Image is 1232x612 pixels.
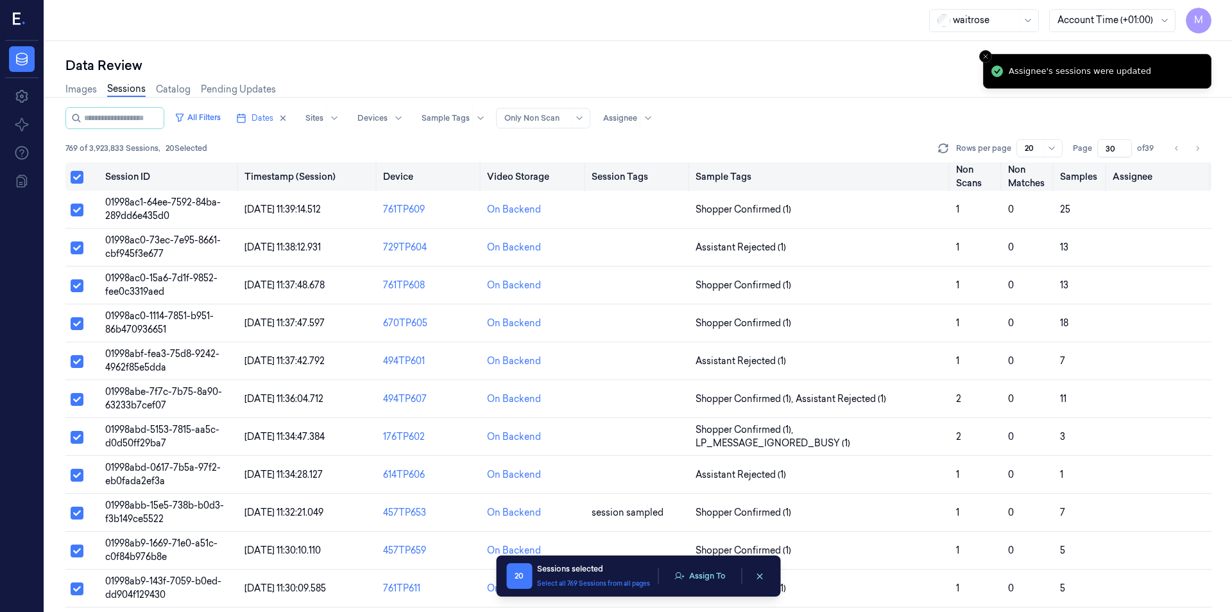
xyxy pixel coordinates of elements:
span: of 39 [1137,143,1158,154]
button: Select row [71,393,83,406]
button: Dates [231,108,293,128]
span: Shopper Confirmed (1) , [696,423,796,437]
span: 1 [956,582,959,594]
span: 1 [956,241,959,253]
span: 7 [1060,355,1065,367]
span: 3 [1060,431,1065,442]
span: 13 [1060,279,1068,291]
span: 5 [1060,582,1065,594]
span: [DATE] 11:39:14.512 [244,204,321,215]
div: On Backend [487,203,541,216]
span: 0 [1008,507,1014,518]
span: [DATE] 11:30:10.110 [244,545,321,556]
span: session sampled [592,507,663,518]
span: 1 [956,507,959,518]
div: 729TP604 [383,241,477,254]
th: Video Storage [482,162,586,191]
button: M [1186,8,1211,33]
button: Select row [71,241,83,254]
th: Session Tags [586,162,690,191]
th: Timestamp (Session) [239,162,378,191]
th: Device [378,162,482,191]
nav: pagination [1168,139,1206,157]
div: 176TP602 [383,430,477,444]
button: Select row [71,545,83,557]
span: [DATE] 11:38:12.931 [244,241,321,253]
th: Session ID [100,162,239,191]
span: 0 [1008,582,1014,594]
span: 01998abd-5153-7815-aa5c-d0d50ff29ba7 [105,424,219,449]
span: Page [1073,143,1092,154]
span: 01998ac1-64ee-7592-84ba-289dd6e435d0 [105,197,221,222]
button: Select row [71,431,83,444]
span: 1 [956,545,959,556]
span: 01998ab9-143f-7059-b0ed-dd904f129430 [105,575,221,600]
span: 0 [1008,317,1014,329]
div: 614TP606 [383,468,477,482]
div: 457TP659 [383,544,477,557]
div: 494TP607 [383,392,477,406]
th: Non Matches [1003,162,1055,191]
span: [DATE] 11:32:21.049 [244,507,323,518]
button: Select row [71,469,83,482]
th: Samples [1055,162,1107,191]
span: 0 [1008,431,1014,442]
button: Close toast [979,50,992,63]
span: Assistant Rejected (1) [696,241,786,254]
span: Assistant Rejected (1) [696,354,786,368]
div: On Backend [487,582,541,595]
th: Sample Tags [690,162,951,191]
span: Shopper Confirmed (1) [696,203,791,216]
button: clearSelection [749,566,770,586]
span: 20 Selected [166,143,207,154]
span: 13 [1060,241,1068,253]
span: 1 [956,355,959,367]
span: 0 [1008,241,1014,253]
a: Catalog [156,83,191,96]
span: 01998abd-0617-7b5a-97f2-eb0fada2ef3a [105,462,221,487]
span: 769 of 3,923,833 Sessions , [65,143,160,154]
span: 01998ac0-1114-7851-b951-86b470936651 [105,310,214,335]
div: On Backend [487,506,541,520]
span: [DATE] 11:37:48.678 [244,279,325,291]
div: On Backend [487,468,541,482]
button: Select row [71,279,83,292]
span: 0 [1008,355,1014,367]
span: [DATE] 11:36:04.712 [244,393,323,405]
span: 1 [956,317,959,329]
button: Select row [71,204,83,216]
span: 01998ab9-1669-71e0-a51c-c0f84b976b8e [105,538,218,563]
span: 1 [956,204,959,215]
span: 01998abb-15e5-738b-b0d3-f3b149ce5522 [105,500,224,525]
span: 25 [1060,204,1070,215]
a: Sessions [107,82,146,97]
span: 2 [956,393,961,405]
span: Shopper Confirmed (1) , [696,392,796,406]
span: 11 [1060,393,1066,405]
span: Shopper Confirmed (1) [696,279,791,292]
span: 0 [1008,393,1014,405]
a: Images [65,83,97,96]
div: On Backend [487,430,541,444]
div: Sessions selected [537,563,650,575]
span: Assistant Rejected (1) [696,468,786,482]
div: 457TP653 [383,506,477,520]
span: 01998ac0-15a6-7d1f-9852-fee0c3319aed [105,272,218,297]
span: Shopper Confirmed (1) [696,544,791,557]
span: Shopper Confirmed (1) [696,317,791,330]
th: Non Scans [951,162,1003,191]
span: 0 [1008,279,1014,291]
span: [DATE] 11:34:47.384 [244,431,325,442]
span: 18 [1060,317,1068,329]
span: 5 [1060,545,1065,556]
button: Select row [71,317,83,330]
span: 01998abe-7f7c-7b75-8a90-63233b7cef07 [105,386,222,411]
div: 761TP609 [383,203,477,216]
span: Shopper Confirmed (1) [696,506,791,520]
span: 1 [956,279,959,291]
div: On Backend [487,544,541,557]
div: 670TP605 [383,317,477,330]
div: On Backend [487,317,541,330]
div: Data Review [65,57,1211,74]
button: Select all [71,171,83,184]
